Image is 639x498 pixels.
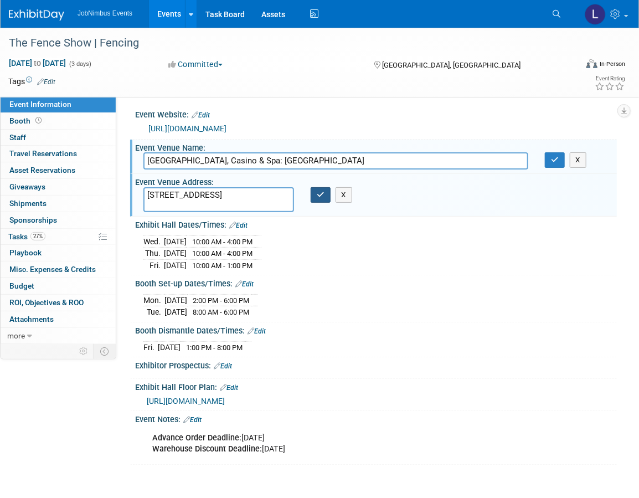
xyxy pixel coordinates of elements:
[30,232,45,240] span: 27%
[135,379,617,393] div: Exhibit Hall Floor Plan:
[220,384,238,392] a: Edit
[383,61,521,69] span: [GEOGRAPHIC_DATA], [GEOGRAPHIC_DATA]
[164,235,187,248] td: [DATE]
[143,235,164,248] td: Wed.
[74,344,94,358] td: Personalize Event Tab Strip
[94,344,116,358] td: Toggle Event Tabs
[9,166,75,174] span: Asset Reservations
[193,296,249,305] span: 2:00 PM - 6:00 PM
[1,196,116,212] a: Shipments
[9,281,34,290] span: Budget
[8,58,66,68] span: [DATE] [DATE]
[164,259,187,271] td: [DATE]
[135,140,617,153] div: Event Venue Name:
[192,249,252,258] span: 10:00 AM - 4:00 PM
[8,76,55,87] td: Tags
[143,294,164,306] td: Mon.
[78,9,132,17] span: JobNimbus Events
[1,229,116,245] a: Tasks27%
[1,295,116,311] a: ROI, Objectives & ROO
[586,59,597,68] img: Format-Inperson.png
[1,113,116,129] a: Booth
[9,133,26,142] span: Staff
[143,248,164,260] td: Thu.
[33,116,44,125] span: Booth not reserved yet
[9,215,57,224] span: Sponsorships
[9,199,47,208] span: Shipments
[1,162,116,178] a: Asset Reservations
[599,60,625,68] div: In-Person
[214,362,232,370] a: Edit
[143,306,164,318] td: Tue.
[1,146,116,162] a: Travel Reservations
[192,111,210,119] a: Edit
[1,96,116,112] a: Event Information
[1,179,116,195] a: Giveaways
[143,259,164,271] td: Fri.
[9,298,84,307] span: ROI, Objectives & ROO
[135,322,617,337] div: Booth Dismantle Dates/Times:
[8,232,45,241] span: Tasks
[152,444,262,454] b: Warehouse Discount Deadline:
[32,59,43,68] span: to
[135,106,617,121] div: Event Website:
[229,222,248,229] a: Edit
[135,217,617,231] div: Exhibit Hall Dates/Times:
[5,33,565,53] div: The Fence Show | Fencing
[193,308,249,316] span: 8:00 AM - 6:00 PM
[1,261,116,278] a: Misc. Expenses & Credits
[570,152,587,168] button: X
[9,315,54,324] span: Attachments
[192,238,252,246] span: 10:00 AM - 4:00 PM
[186,343,243,352] span: 1:00 PM - 8:00 PM
[585,4,606,25] img: Laly Matos
[595,76,625,81] div: Event Rating
[1,130,116,146] a: Staff
[529,58,625,74] div: Event Format
[1,328,116,344] a: more
[192,261,252,270] span: 10:00 AM - 1:00 PM
[1,278,116,294] a: Budget
[1,245,116,261] a: Playbook
[9,9,64,20] img: ExhibitDay
[7,331,25,340] span: more
[9,265,96,274] span: Misc. Expenses & Credits
[248,327,266,335] a: Edit
[164,59,227,70] button: Committed
[9,248,42,257] span: Playbook
[158,341,181,353] td: [DATE]
[37,78,55,86] a: Edit
[9,182,45,191] span: Giveaways
[135,174,617,188] div: Event Venue Address:
[135,357,617,372] div: Exhibitor Prospectus:
[68,60,91,68] span: (3 days)
[145,427,520,460] div: [DATE] [DATE]
[164,248,187,260] td: [DATE]
[135,411,617,425] div: Event Notes:
[183,416,202,424] a: Edit
[336,187,353,203] button: X
[9,149,77,158] span: Travel Reservations
[1,311,116,327] a: Attachments
[164,306,187,318] td: [DATE]
[143,341,158,353] td: Fri.
[1,212,116,228] a: Sponsorships
[164,294,187,306] td: [DATE]
[135,275,617,290] div: Booth Set-up Dates/Times:
[152,433,241,443] b: Advance Order Deadline:
[235,280,254,288] a: Edit
[9,100,71,109] span: Event Information
[9,116,44,125] span: Booth
[147,397,225,405] a: [URL][DOMAIN_NAME]
[148,124,226,133] a: [URL][DOMAIN_NAME]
